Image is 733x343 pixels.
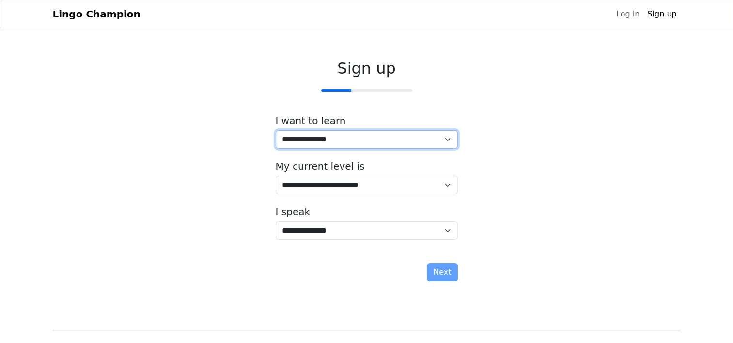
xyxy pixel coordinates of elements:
label: My current level is [276,160,365,172]
h2: Sign up [276,59,458,78]
label: I want to learn [276,115,346,126]
a: Lingo Champion [53,4,140,24]
a: Log in [612,4,643,24]
label: I speak [276,206,311,218]
a: Sign up [643,4,680,24]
